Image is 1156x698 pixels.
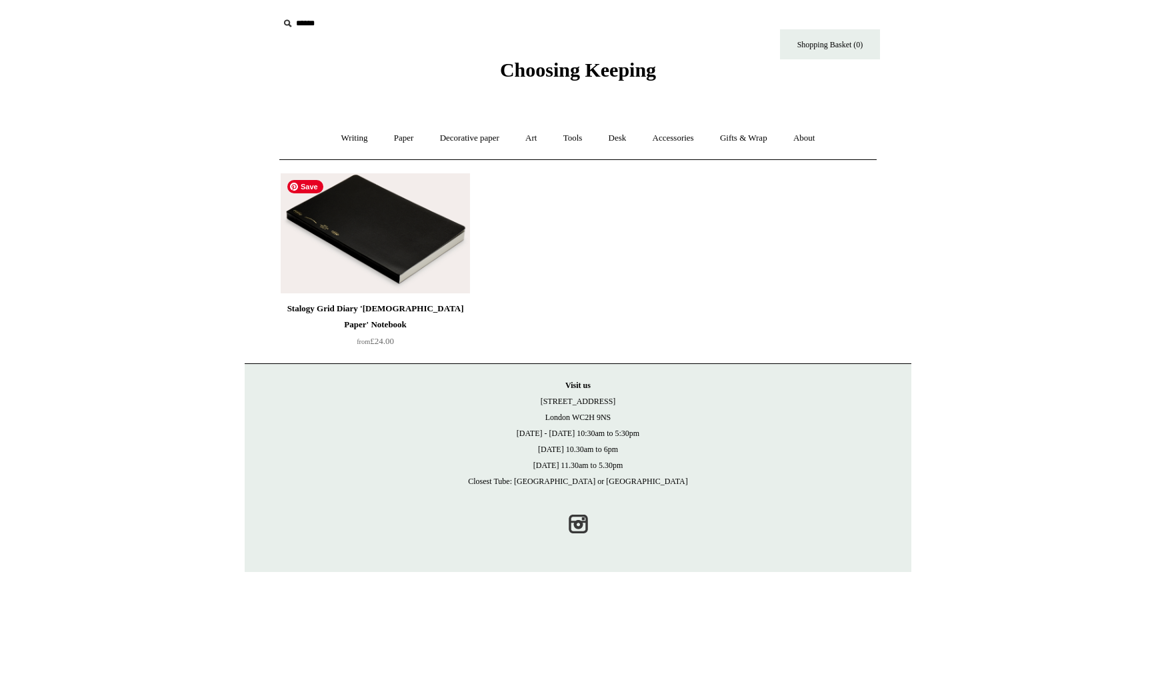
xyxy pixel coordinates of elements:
a: Stalogy Grid Diary 'Bible Paper' Notebook Stalogy Grid Diary 'Bible Paper' Notebook [281,173,470,293]
a: Shopping Basket (0) [780,29,880,59]
a: Art [513,121,549,156]
a: Choosing Keeping [500,69,656,79]
a: Writing [329,121,380,156]
p: [STREET_ADDRESS] London WC2H 9NS [DATE] - [DATE] 10:30am to 5:30pm [DATE] 10.30am to 6pm [DATE] 1... [258,377,898,489]
span: £24.00 [357,336,394,346]
a: Gifts & Wrap [708,121,779,156]
a: Instagram [563,509,593,539]
a: Stalogy Grid Diary '[DEMOGRAPHIC_DATA] Paper' Notebook from£24.00 [281,301,470,355]
span: Choosing Keeping [500,59,656,81]
a: Accessories [641,121,706,156]
img: Stalogy Grid Diary 'Bible Paper' Notebook [281,173,470,293]
a: Desk [597,121,639,156]
a: Paper [382,121,426,156]
a: Decorative paper [428,121,511,156]
strong: Visit us [565,381,591,390]
a: Tools [551,121,595,156]
a: About [781,121,827,156]
span: Save [287,180,323,193]
div: Stalogy Grid Diary '[DEMOGRAPHIC_DATA] Paper' Notebook [284,301,467,333]
span: from [357,338,370,345]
